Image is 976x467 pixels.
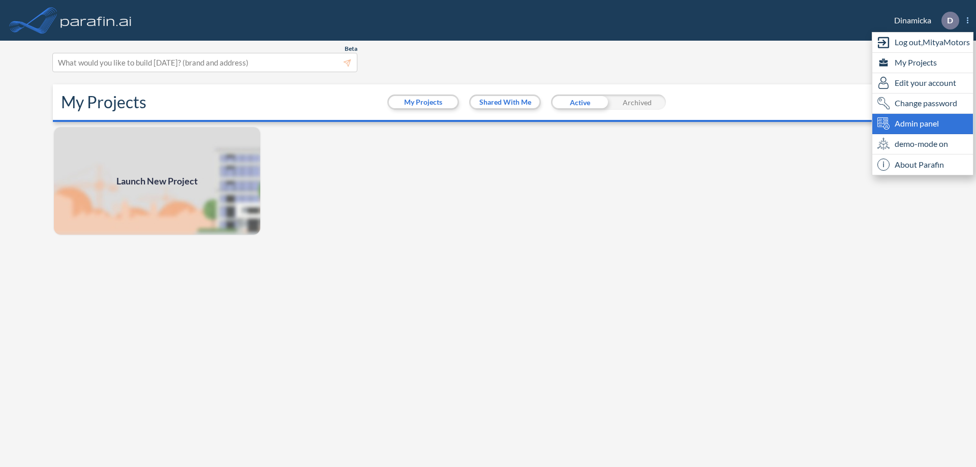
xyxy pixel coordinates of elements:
div: Active [551,95,608,110]
span: demo-mode on [895,138,948,150]
button: Shared With Me [471,96,539,108]
span: Launch New Project [116,174,198,188]
div: Dinamicka [879,12,968,29]
div: Admin panel [872,114,973,134]
div: Change password [872,94,973,114]
h2: My Projects [61,92,146,112]
div: My Projects [872,53,973,73]
img: add [53,126,261,236]
div: About Parafin [872,154,973,175]
div: Archived [608,95,666,110]
span: My Projects [895,56,937,69]
div: Log out [872,33,973,53]
span: Change password [895,97,957,109]
div: Edit user [872,73,973,94]
div: demo-mode on [872,134,973,154]
span: Log out, MityaMotors [895,36,970,48]
p: D [947,16,953,25]
span: Admin panel [895,117,939,130]
span: Edit your account [895,77,956,89]
span: i [877,159,890,171]
span: About Parafin [895,159,944,171]
span: Beta [345,45,357,53]
button: My Projects [389,96,457,108]
img: logo [58,10,134,30]
a: Launch New Project [53,126,261,236]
